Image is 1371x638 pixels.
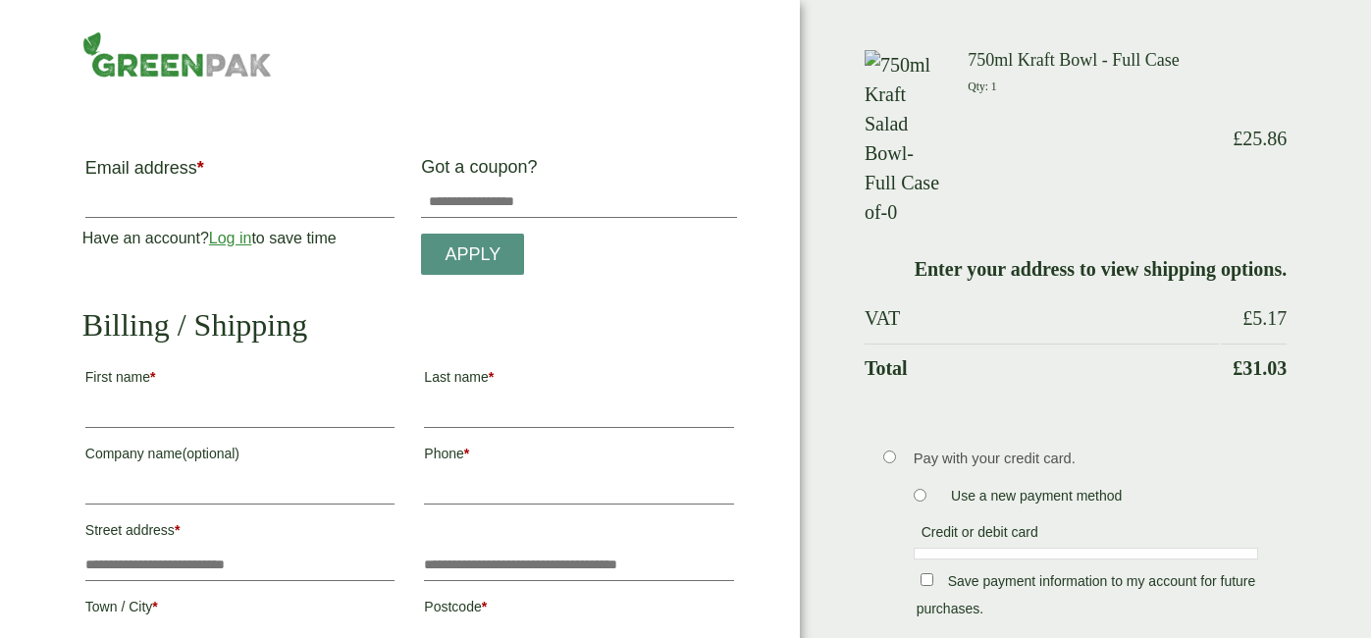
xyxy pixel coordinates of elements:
[464,446,469,461] abbr: required
[421,157,545,186] label: Got a coupon?
[865,50,944,227] img: 750ml Kraft Salad Bowl-Full Case of-0
[1242,307,1252,329] span: £
[85,363,395,397] label: First name
[152,599,157,614] abbr: required
[943,488,1130,509] label: Use a new payment method
[914,448,1259,469] p: Pay with your credit card.
[1233,357,1287,379] bdi: 31.03
[82,227,398,250] p: Have an account? to save time
[85,440,395,473] label: Company name
[968,80,996,93] small: Qty: 1
[82,306,737,344] h2: Billing / Shipping
[917,573,1256,622] label: Save payment information to my account for future purchases.
[865,294,1219,342] th: VAT
[85,159,395,186] label: Email address
[489,369,494,385] abbr: required
[197,158,204,178] abbr: required
[1233,357,1242,379] span: £
[424,593,734,626] label: Postcode
[85,593,395,626] label: Town / City
[1233,128,1287,149] bdi: 25.86
[424,363,734,397] label: Last name
[424,440,734,473] label: Phone
[183,446,239,461] span: (optional)
[85,516,395,550] label: Street address
[1242,307,1287,329] bdi: 5.17
[968,50,1219,72] h3: 750ml Kraft Bowl - Full Case
[446,244,501,266] span: Apply
[914,524,1046,546] label: Credit or debit card
[865,245,1287,292] td: Enter your address to view shipping options.
[209,230,252,246] a: Log in
[865,344,1219,392] th: Total
[421,234,524,276] a: Apply
[482,599,487,614] abbr: required
[82,31,272,78] img: GreenPak Supplies
[175,522,180,538] abbr: required
[1233,128,1242,149] span: £
[150,369,155,385] abbr: required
